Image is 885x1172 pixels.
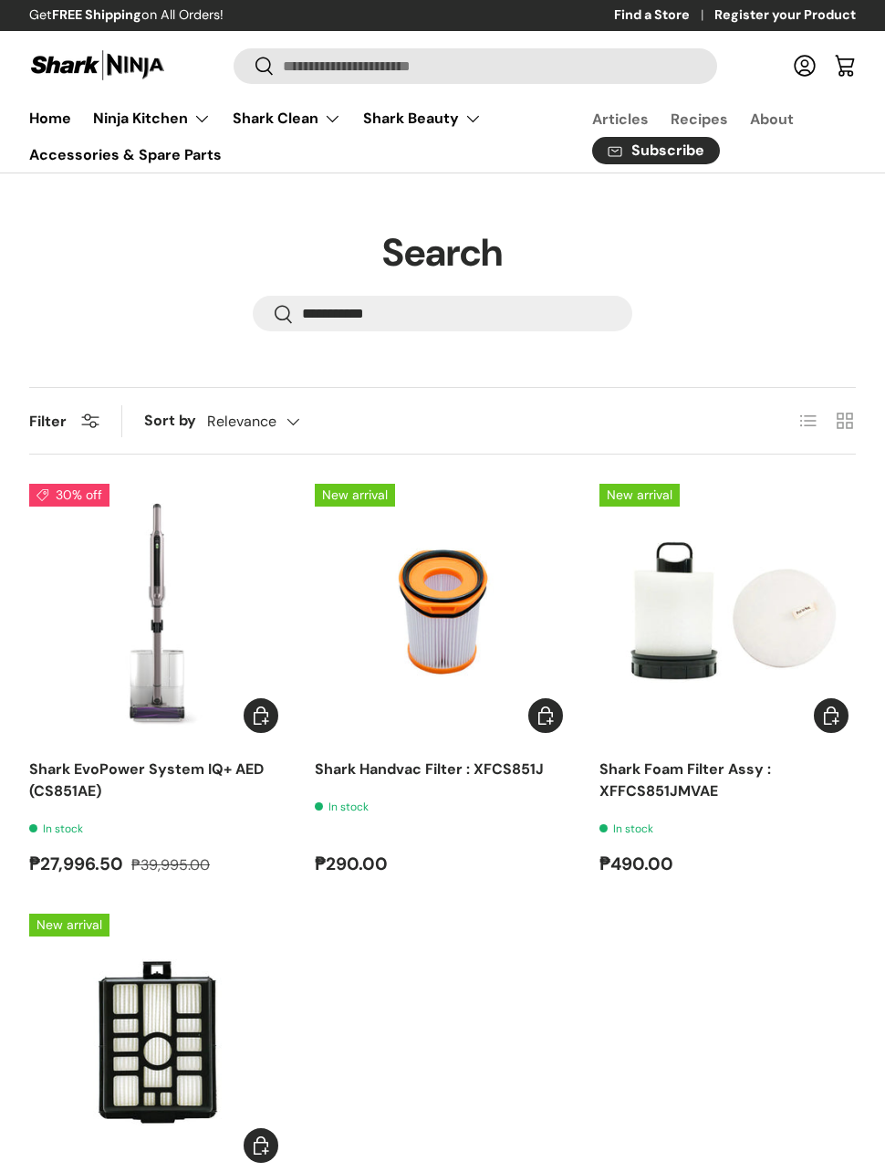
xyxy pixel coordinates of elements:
[29,484,109,507] span: 30% off
[29,47,166,83] img: Shark Ninja Philippines
[29,914,286,1170] a: Shark Hepa Filter : XHFCS851JMVAE
[207,406,337,438] button: Relevance
[714,5,856,26] a: Register your Product
[750,101,794,137] a: About
[592,137,720,165] a: Subscribe
[93,100,211,137] a: Ninja Kitchen
[599,759,771,801] a: Shark Foam Filter Assy : XFFCS851JMVAE
[29,100,71,136] a: Home
[29,229,856,277] h1: Search
[29,137,222,173] a: Accessories & Spare Parts
[29,5,224,26] p: Get on All Orders!
[29,484,286,740] a: Shark EvoPower System IQ+ AED (CS851AE)
[599,484,856,740] img: shark-evo-system-pre-motor-foam-filter-xffcs851jmvae-full-view-sharkninja-philippines
[631,143,704,158] span: Subscribe
[599,484,680,507] span: New arrival
[233,100,341,137] a: Shark Clean
[315,484,571,740] img: shark-handvac-filter-xfcs851j-full-view-sharkninja-philippines
[352,100,493,137] summary: Shark Beauty
[222,100,352,137] summary: Shark Clean
[315,484,571,740] a: Shark Handvac Filter : XFCS851J
[614,5,714,26] a: Find a Store
[315,484,395,507] span: New arrival
[599,484,856,740] a: Shark Foam Filter Assy : XFFCS851JMVAE
[315,759,544,779] a: Shark Handvac Filter : XFCS851J
[82,100,222,137] summary: Ninja Kitchen
[29,100,548,173] nav: Primary
[207,413,276,430] span: Relevance
[29,914,109,937] span: New arrival
[592,101,649,137] a: Articles
[29,914,286,1170] img: shark-hepa-filter-xhfcs851jmvae-full-view-sharkninja-philippines
[29,412,99,431] button: Filter
[29,412,67,431] span: Filter
[52,6,141,23] strong: FREE Shipping
[363,100,482,137] a: Shark Beauty
[144,410,207,432] label: Sort by
[671,101,728,137] a: Recipes
[548,100,856,173] nav: Secondary
[29,759,264,801] a: Shark EvoPower System IQ+ AED (CS851AE)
